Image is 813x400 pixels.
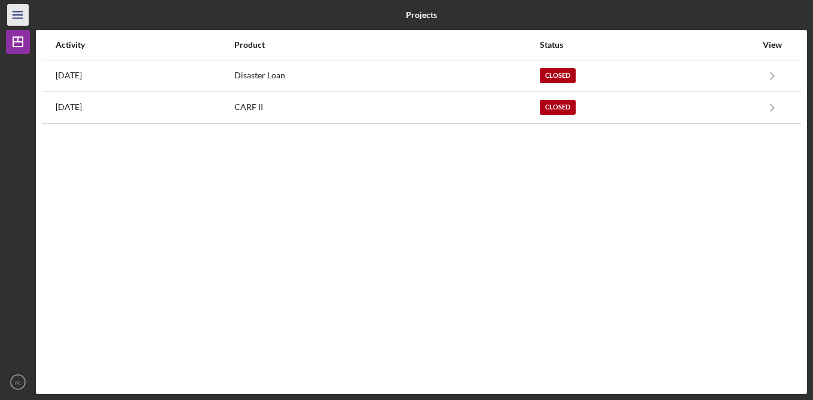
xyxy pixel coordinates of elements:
div: Disaster Loan [234,61,539,91]
time: 2022-12-08 18:50 [56,71,82,80]
div: Status [540,40,756,50]
button: AL [6,370,30,394]
time: 2022-11-22 05:11 [56,102,82,112]
div: Activity [56,40,233,50]
div: Closed [540,100,576,115]
div: Product [234,40,539,50]
text: AL [14,379,22,386]
div: Closed [540,68,576,83]
b: Projects [406,10,437,20]
div: CARF II [234,93,539,123]
div: View [757,40,787,50]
